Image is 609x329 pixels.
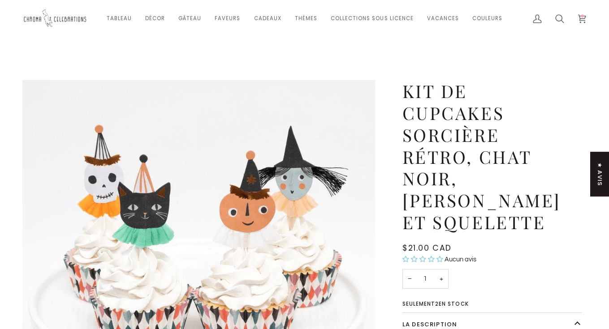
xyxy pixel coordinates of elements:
[402,269,417,289] button: Diminuer la quantité
[435,300,439,308] span: 2
[445,256,476,263] span: Aucun avis
[145,15,165,22] span: Décor
[402,243,452,253] span: $21.00 CAD
[590,152,609,197] div: Click to open Judge.me floating reviews tab
[402,80,575,233] h1: Kit de cupcakes sorcière rétro, chat noir, [PERSON_NAME] et squelette
[402,302,512,307] span: Seulement en stock
[402,269,449,289] input: Quantité
[254,15,281,22] span: Cadeaux
[22,7,90,30] img: Chroma Celebrations
[215,15,240,22] span: Faveurs
[331,15,414,22] span: Collections sous licence
[472,15,502,22] span: Couleurs
[427,15,459,22] span: Vacances
[295,15,317,22] span: Thèmes
[434,269,449,289] button: Augmenter la quantité
[107,15,132,22] span: Tableau
[178,15,201,22] span: Gâteau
